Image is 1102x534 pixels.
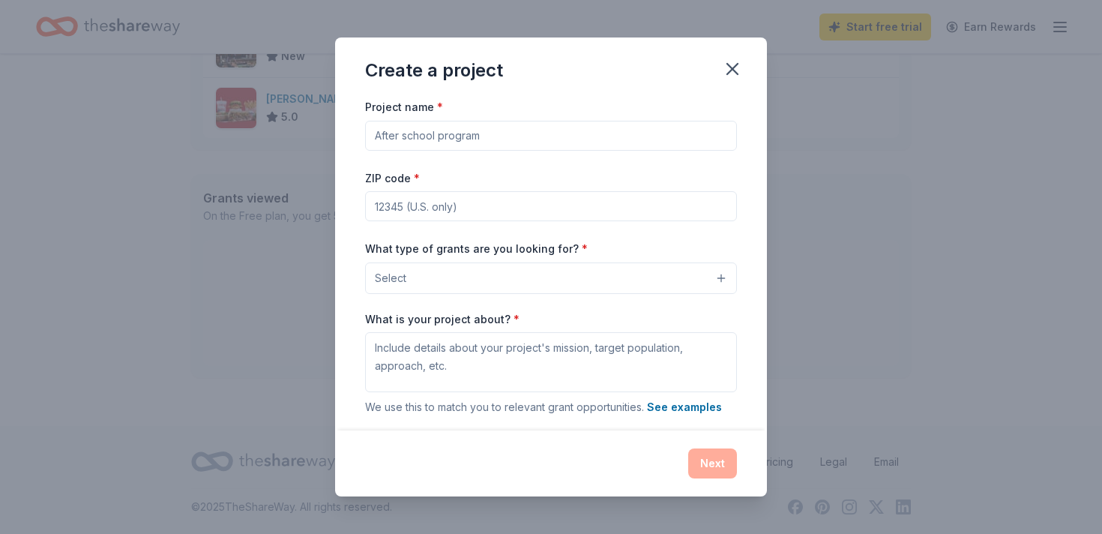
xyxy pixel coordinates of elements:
button: See examples [647,398,722,416]
label: ZIP code [365,171,420,186]
div: Create a project [365,58,503,82]
label: Project name [365,100,443,115]
label: What is your project about? [365,312,520,327]
span: Select [375,269,406,287]
label: What type of grants are you looking for? [365,241,588,256]
button: Select [365,262,737,294]
span: We use this to match you to relevant grant opportunities. [365,400,722,413]
input: After school program [365,121,737,151]
input: 12345 (U.S. only) [365,191,737,221]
